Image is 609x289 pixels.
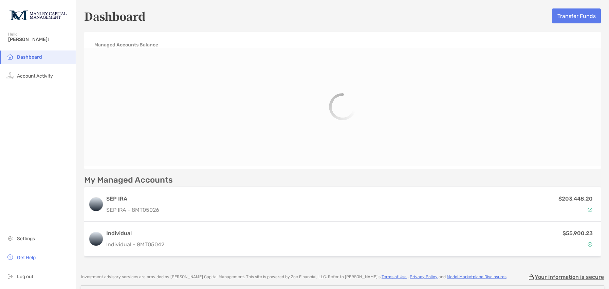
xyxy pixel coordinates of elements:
a: Model Marketplace Disclosures [447,274,506,279]
p: SEP IRA - 8MT05026 [106,206,159,214]
span: Log out [17,274,33,280]
a: Privacy Policy [410,274,438,279]
span: [PERSON_NAME]! [8,37,72,42]
img: logo account [89,198,103,211]
img: settings icon [6,234,14,242]
p: Investment advisory services are provided by [PERSON_NAME] Capital Management . This site is powe... [81,274,507,280]
h5: Dashboard [84,8,146,24]
span: Account Activity [17,73,53,79]
img: Zoe Logo [8,3,68,27]
h3: Individual [106,229,164,238]
button: Transfer Funds [552,8,601,23]
p: Individual - 8MT05042 [106,240,164,249]
span: Settings [17,236,35,242]
span: Dashboard [17,54,42,60]
p: $203,448.20 [558,194,593,203]
p: $55,900.23 [562,229,593,238]
p: My Managed Accounts [84,176,173,184]
span: Get Help [17,255,36,261]
img: household icon [6,53,14,61]
a: Terms of Use [382,274,407,279]
img: logo account [89,232,103,246]
h3: SEP IRA [106,195,159,203]
img: activity icon [6,71,14,80]
p: Your information is secure [535,274,604,280]
h4: Managed Accounts Balance [94,42,158,48]
img: logout icon [6,272,14,280]
img: Account Status icon [588,207,592,212]
img: Account Status icon [588,242,592,247]
img: get-help icon [6,253,14,261]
